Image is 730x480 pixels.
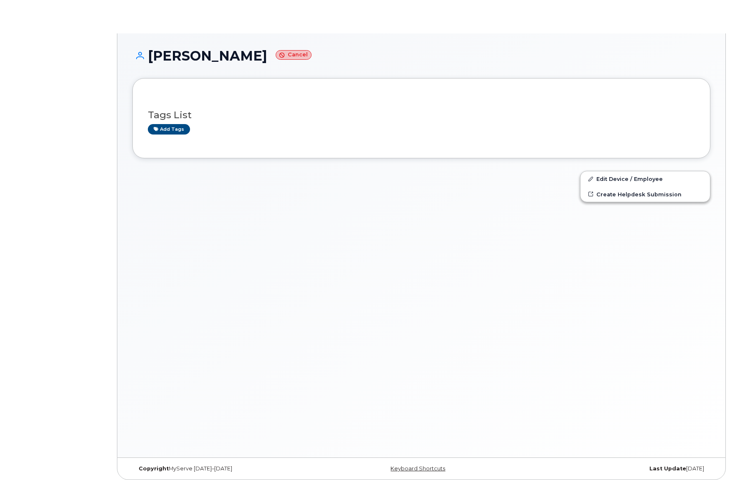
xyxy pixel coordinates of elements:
[276,50,312,60] small: Cancel
[132,48,710,63] h1: [PERSON_NAME]
[148,110,695,120] h3: Tags List
[518,465,710,472] div: [DATE]
[390,465,445,472] a: Keyboard Shortcuts
[580,187,710,202] a: Create Helpdesk Submission
[649,465,686,472] strong: Last Update
[139,465,169,472] strong: Copyright
[132,465,325,472] div: MyServe [DATE]–[DATE]
[580,171,710,186] a: Edit Device / Employee
[148,124,190,135] a: Add tags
